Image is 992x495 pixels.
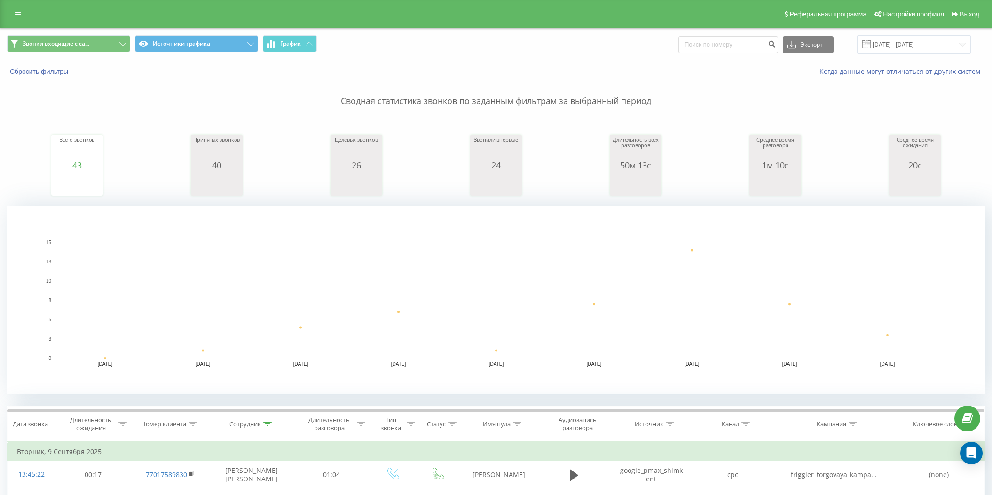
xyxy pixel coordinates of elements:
div: Open Intercom Messenger [960,442,983,464]
button: Звонки входящие с са... [7,35,130,52]
text: [DATE] [98,361,113,367]
text: [DATE] [293,361,308,367]
text: [DATE] [587,361,602,367]
input: Поиск по номеру [678,36,778,53]
text: 15 [46,240,52,245]
text: [DATE] [685,361,700,367]
text: [DATE] [391,361,406,367]
svg: A chart. [752,170,799,198]
td: [PERSON_NAME] [460,461,538,488]
div: 43 [54,160,101,170]
span: График [280,40,301,47]
text: 10 [46,279,52,284]
td: [PERSON_NAME] [PERSON_NAME] [209,461,294,488]
div: Принятых звонков [193,137,240,160]
svg: A chart. [54,170,101,198]
div: 50м 13с [612,160,659,170]
svg: A chart. [333,170,380,198]
div: Тип звонка [378,416,404,432]
div: Статус [427,420,446,428]
text: [DATE] [880,361,895,367]
span: Звонки входящие с са... [23,40,89,48]
text: 13 [46,259,52,264]
div: Аудиозапись разговора [547,416,608,432]
div: Кампания [817,420,846,428]
text: [DATE] [489,361,504,367]
button: График [263,35,317,52]
div: Имя пула [483,420,511,428]
div: 26 [333,160,380,170]
div: Целевых звонков [333,137,380,160]
div: 1м 10с [752,160,799,170]
text: [DATE] [196,361,211,367]
div: Среднее время разговора [752,137,799,160]
p: Сводная статистика звонков по заданным фильтрам за выбранный период [7,76,985,107]
text: 5 [48,317,51,322]
button: Источники трафика [135,35,258,52]
div: Ключевое слово [913,420,961,428]
div: Дата звонка [13,420,48,428]
svg: A chart. [7,206,985,394]
td: 01:04 [294,461,369,488]
text: 0 [48,356,51,361]
button: Сбросить фильтры [7,67,73,76]
svg: A chart. [193,170,240,198]
div: Звонили впервые [472,137,520,160]
div: 40 [193,160,240,170]
div: Всего звонков [54,137,101,160]
svg: A chart. [891,170,938,198]
div: 13:45:22 [17,465,46,484]
text: [DATE] [782,361,797,367]
div: 24 [472,160,520,170]
button: Экспорт [783,36,834,53]
div: Длительность ожидания [66,416,116,432]
div: Длительность разговора [304,416,354,432]
td: cpc [692,461,773,488]
td: 00:17 [55,461,131,488]
td: Вторник, 9 Сентября 2025 [8,442,985,461]
td: google_pmax_shimkent [610,461,692,488]
svg: A chart. [612,170,659,198]
text: 8 [48,298,51,303]
div: Среднее время ожидания [891,137,938,160]
div: Длительность всех разговоров [612,137,659,160]
span: Выход [960,10,979,18]
span: Реферальная программа [789,10,866,18]
svg: A chart. [472,170,520,198]
div: Сотрудник [229,420,261,428]
span: friggier_torgovaya_kampa... [791,470,877,479]
text: 3 [48,336,51,342]
div: Канал [722,420,739,428]
div: Номер клиента [141,420,186,428]
div: Источник [635,420,663,428]
div: 20с [891,160,938,170]
span: Настройки профиля [883,10,944,18]
td: (none) [894,461,984,488]
a: Когда данные могут отличаться от других систем [819,67,985,76]
a: 77017589830 [146,470,187,479]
